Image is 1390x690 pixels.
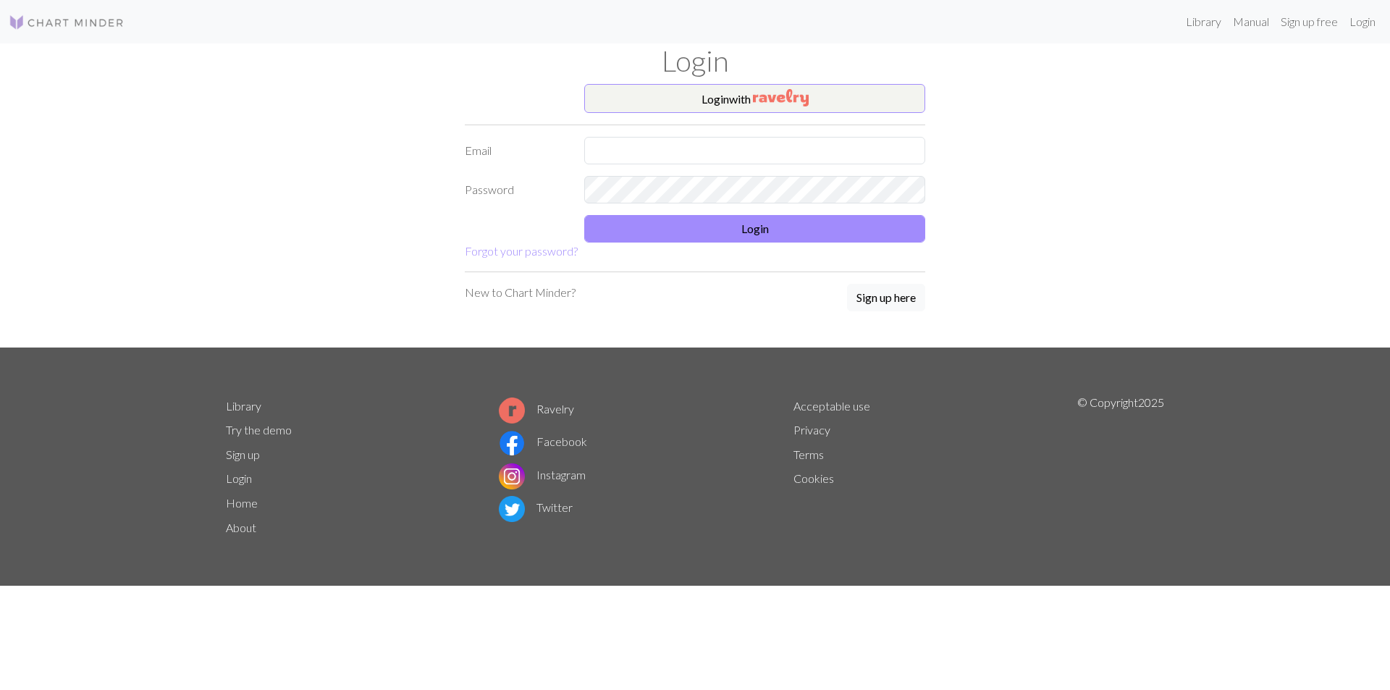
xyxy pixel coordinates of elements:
[793,447,824,461] a: Terms
[217,43,1173,78] h1: Login
[753,89,809,106] img: Ravelry
[847,284,925,313] a: Sign up here
[584,84,925,113] button: Loginwith
[9,14,125,31] img: Logo
[793,399,870,413] a: Acceptable use
[456,176,576,203] label: Password
[847,284,925,311] button: Sign up here
[1180,7,1227,36] a: Library
[499,430,525,456] img: Facebook logo
[793,471,834,485] a: Cookies
[499,463,525,489] img: Instagram logo
[499,468,586,481] a: Instagram
[226,496,258,510] a: Home
[465,244,578,258] a: Forgot your password?
[1227,7,1275,36] a: Manual
[584,215,925,243] button: Login
[226,423,292,437] a: Try the demo
[226,521,256,534] a: About
[1344,7,1381,36] a: Login
[226,471,252,485] a: Login
[499,496,525,522] img: Twitter logo
[456,137,576,164] label: Email
[499,500,573,514] a: Twitter
[499,397,525,424] img: Ravelry logo
[499,434,587,448] a: Facebook
[1275,7,1344,36] a: Sign up free
[465,284,576,301] p: New to Chart Minder?
[1077,394,1164,540] p: © Copyright 2025
[793,423,830,437] a: Privacy
[226,447,260,461] a: Sign up
[499,402,574,416] a: Ravelry
[226,399,261,413] a: Library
